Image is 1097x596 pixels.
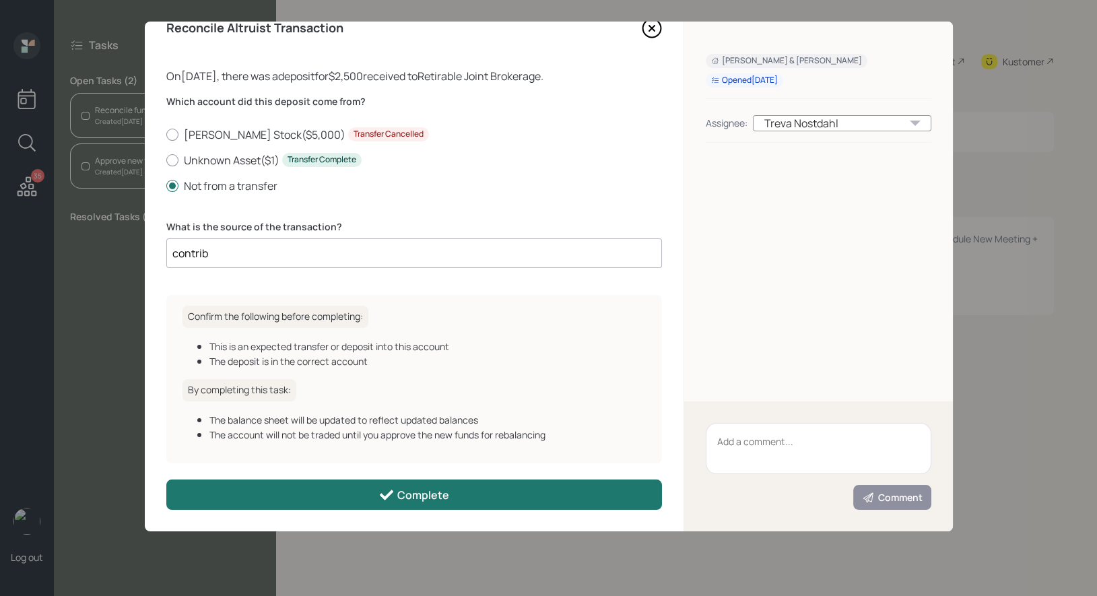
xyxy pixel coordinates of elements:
label: [PERSON_NAME] Stock ( $5,000 ) [166,127,662,142]
div: Complete [378,487,449,503]
div: The account will not be traded until you approve the new funds for rebalancing [209,428,646,442]
div: Treva Nostdahl [753,115,931,131]
button: Comment [853,485,931,510]
label: Which account did this deposit come from? [166,95,662,108]
div: Assignee: [706,116,747,130]
label: Not from a transfer [166,178,662,193]
div: On [DATE] , there was a deposit for $2,500 received to Retirable Joint Brokerage . [166,68,662,84]
div: Transfer Cancelled [354,129,424,140]
div: [PERSON_NAME] & [PERSON_NAME] [711,55,862,67]
button: Complete [166,479,662,510]
label: Unknown Asset ( $1 ) [166,153,662,168]
h6: By completing this task: [182,379,296,401]
div: The deposit is in the correct account [209,354,646,368]
label: What is the source of the transaction? [166,220,662,234]
div: The balance sheet will be updated to reflect updated balances [209,413,646,427]
div: Opened [DATE] [711,75,778,86]
div: Comment [862,491,923,504]
div: This is an expected transfer or deposit into this account [209,339,646,354]
div: Transfer Complete [288,154,356,166]
h6: Confirm the following before completing: [182,306,368,328]
h4: Reconcile Altruist Transaction [166,21,343,36]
